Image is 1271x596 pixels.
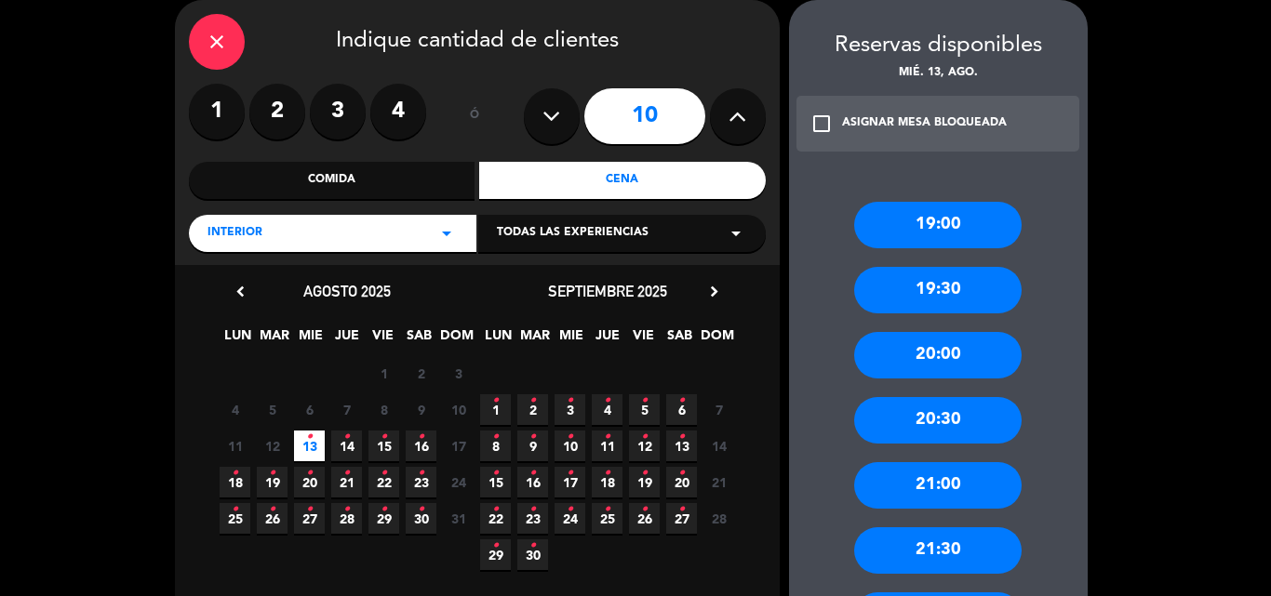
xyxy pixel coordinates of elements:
span: agosto 2025 [303,282,391,300]
i: • [492,458,499,488]
i: • [529,458,536,488]
span: 18 [220,467,250,497]
span: DOM [701,324,731,355]
span: 12 [257,430,288,461]
i: • [567,495,573,524]
span: 18 [592,467,622,497]
i: • [604,495,610,524]
span: MIE [295,324,326,355]
span: 26 [257,503,288,534]
span: JUE [331,324,362,355]
span: 30 [517,539,548,570]
span: 16 [517,467,548,497]
div: Indique cantidad de clientes [189,14,766,70]
i: • [418,458,424,488]
i: • [492,531,499,561]
i: • [492,495,499,524]
i: • [678,422,685,452]
div: 19:30 [854,267,1022,313]
span: 28 [703,503,734,534]
span: 7 [703,394,734,425]
span: 20 [666,467,697,497]
i: • [641,386,648,416]
i: • [269,458,275,488]
div: Cena [479,162,766,199]
span: 13 [666,430,697,461]
div: mié. 13, ago. [789,64,1088,83]
div: ASIGNAR MESA BLOQUEADA [842,114,1007,133]
span: 6 [666,394,697,425]
span: 19 [257,467,288,497]
span: 10 [443,394,474,425]
i: • [529,386,536,416]
span: 24 [555,503,585,534]
i: • [232,458,238,488]
span: 23 [517,503,548,534]
span: 25 [220,503,250,534]
span: 19 [629,467,660,497]
span: 20 [294,467,325,497]
i: • [381,495,387,524]
span: 21 [703,467,734,497]
span: 1 [368,358,399,389]
span: LUN [483,324,514,355]
i: • [529,495,536,524]
i: • [306,422,313,452]
div: ó [445,84,505,149]
span: 3 [443,358,474,389]
span: 5 [629,394,660,425]
i: chevron_right [704,282,724,301]
span: 15 [480,467,511,497]
i: chevron_left [231,282,250,301]
div: 21:00 [854,462,1022,509]
i: • [492,386,499,416]
span: 5 [257,394,288,425]
div: Reservas disponibles [789,28,1088,64]
span: 31 [443,503,474,534]
span: 14 [703,430,734,461]
i: • [492,422,499,452]
i: • [529,531,536,561]
label: 1 [189,84,245,139]
span: 24 [443,467,474,497]
span: 29 [368,503,399,534]
i: • [567,458,573,488]
span: 30 [406,503,436,534]
label: 2 [249,84,305,139]
i: • [567,386,573,416]
span: 22 [368,467,399,497]
span: 10 [555,430,585,461]
span: 12 [629,430,660,461]
i: • [418,422,424,452]
span: VIE [368,324,398,355]
span: 3 [555,394,585,425]
span: 11 [220,430,250,461]
i: arrow_drop_down [725,222,747,245]
i: • [269,495,275,524]
span: MIE [555,324,586,355]
span: SAB [404,324,435,355]
span: 4 [220,394,250,425]
i: • [381,422,387,452]
i: • [567,422,573,452]
i: • [306,495,313,524]
i: • [604,386,610,416]
span: 21 [331,467,362,497]
span: 28 [331,503,362,534]
i: • [232,495,238,524]
span: Interior [207,224,262,243]
i: • [678,495,685,524]
span: 14 [331,430,362,461]
div: 20:00 [854,332,1022,378]
i: • [343,458,350,488]
div: 19:00 [854,202,1022,248]
span: 4 [592,394,622,425]
span: 2 [517,394,548,425]
i: • [604,458,610,488]
span: 27 [294,503,325,534]
span: 16 [406,430,436,461]
i: • [306,458,313,488]
div: Comida [189,162,475,199]
span: MAR [519,324,550,355]
i: • [641,422,648,452]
